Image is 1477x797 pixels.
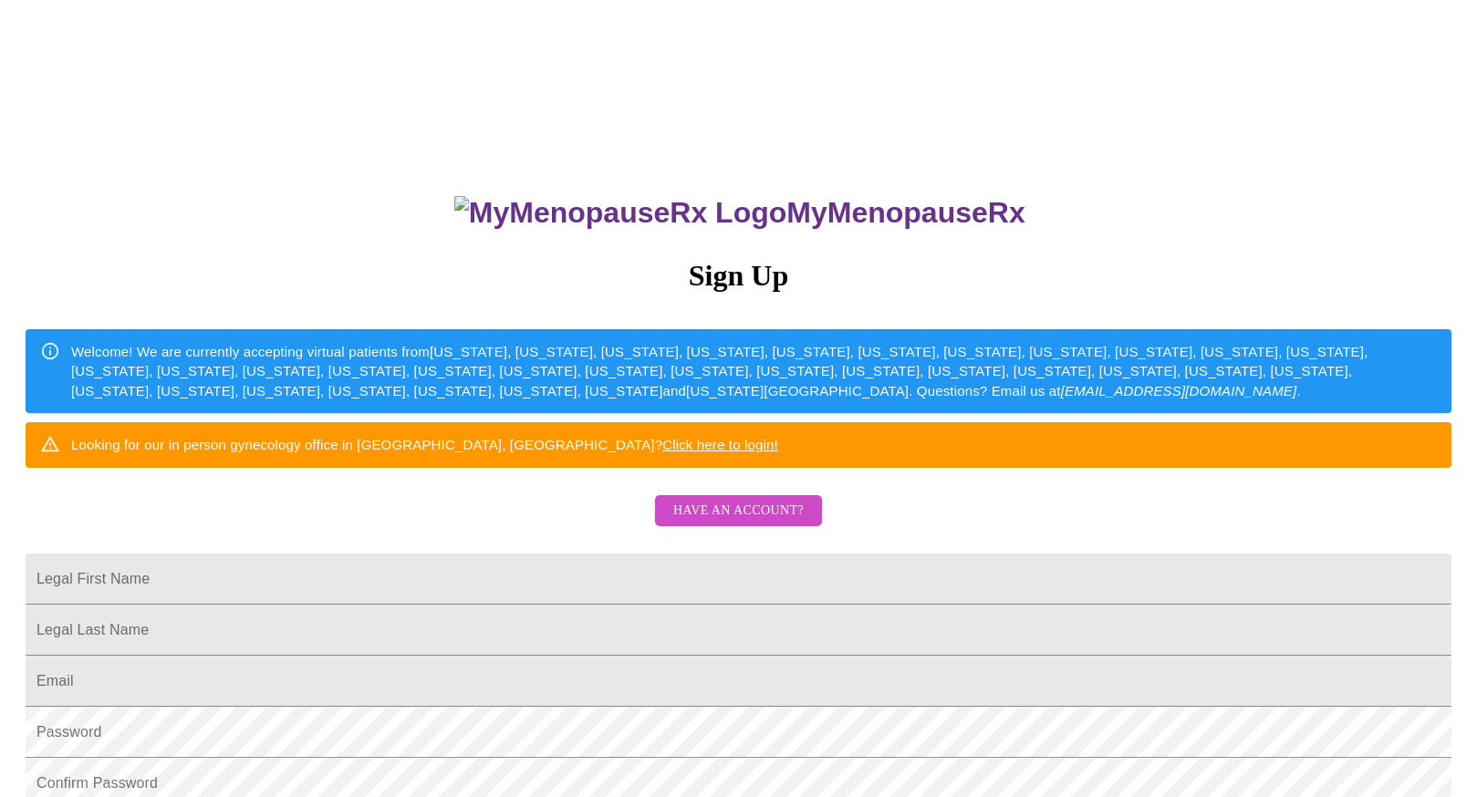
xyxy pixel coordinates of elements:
[71,335,1437,408] div: Welcome! We are currently accepting virtual patients from [US_STATE], [US_STATE], [US_STATE], [US...
[71,428,778,461] div: Looking for our in person gynecology office in [GEOGRAPHIC_DATA], [GEOGRAPHIC_DATA]?
[650,514,827,530] a: Have an account?
[673,500,804,523] span: Have an account?
[662,437,778,452] a: Click here to login!
[655,495,822,527] button: Have an account?
[28,196,1452,230] h3: MyMenopauseRx
[1061,383,1297,398] em: [EMAIL_ADDRESS][DOMAIN_NAME]
[454,196,786,230] img: MyMenopauseRx Logo
[26,259,1451,293] h3: Sign Up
